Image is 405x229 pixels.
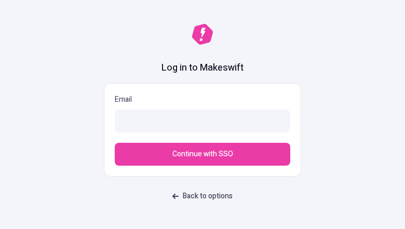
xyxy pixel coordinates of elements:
a: Back to options [166,187,239,206]
input: Email [115,110,290,132]
h1: Log in to Makeswift [161,61,244,75]
button: Continue with SSO [115,143,290,166]
p: Email [115,94,290,105]
span: Continue with SSO [172,149,233,160]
